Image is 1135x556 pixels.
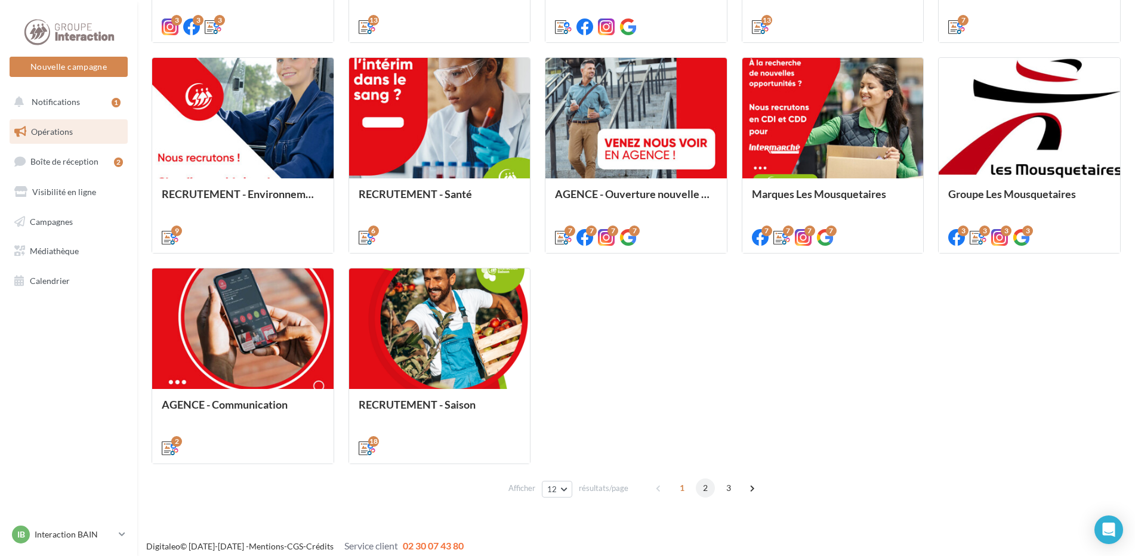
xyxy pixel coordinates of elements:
span: 1 [673,478,692,498]
div: 6 [368,226,379,236]
span: Notifications [32,97,80,107]
span: 3 [719,478,738,498]
a: Campagnes [7,209,130,234]
span: résultats/page [579,483,628,494]
div: 1 [112,98,121,107]
button: Nouvelle campagne [10,57,128,77]
div: 13 [761,15,772,26]
span: Campagnes [30,216,73,226]
div: Open Intercom Messenger [1094,515,1123,544]
div: AGENCE - Ouverture nouvelle agence [555,188,717,212]
div: 3 [193,15,203,26]
div: 3 [214,15,225,26]
div: 7 [804,226,815,236]
a: IB Interaction BAIN [10,523,128,546]
div: 18 [368,436,379,447]
div: 7 [629,226,640,236]
div: RECRUTEMENT - Saison [359,399,521,422]
span: 12 [547,484,557,494]
div: 7 [958,15,969,26]
a: Visibilité en ligne [7,180,130,205]
span: Calendrier [30,276,70,286]
span: 02 30 07 43 80 [403,540,464,551]
div: 9 [171,226,182,236]
div: 7 [761,226,772,236]
div: Marques Les Mousquetaires [752,188,914,212]
span: Afficher [508,483,535,494]
div: RECRUTEMENT - Santé [359,188,521,212]
p: Interaction BAIN [35,529,114,540]
div: 7 [783,226,794,236]
div: Groupe Les Mousquetaires [948,188,1111,212]
div: 7 [607,226,618,236]
span: Visibilité en ligne [32,187,96,197]
div: 2 [171,436,182,447]
span: 2 [696,478,715,498]
div: 3 [1022,226,1033,236]
span: © [DATE]-[DATE] - - - [146,541,464,551]
div: AGENCE - Communication [162,399,324,422]
div: 2 [114,157,123,167]
div: 7 [826,226,837,236]
a: Mentions [249,541,284,551]
span: Service client [344,540,398,551]
a: CGS [287,541,303,551]
button: 12 [542,481,572,498]
span: Médiathèque [30,246,79,256]
a: Opérations [7,119,130,144]
a: Boîte de réception2 [7,149,130,174]
div: 3 [958,226,969,236]
div: 7 [586,226,597,236]
div: 3 [171,15,182,26]
div: 3 [1001,226,1011,236]
span: IB [17,529,25,540]
button: Notifications 1 [7,89,125,115]
a: Crédits [306,541,334,551]
div: 7 [565,226,575,236]
div: 3 [979,226,990,236]
span: Boîte de réception [30,156,98,166]
div: RECRUTEMENT - Environnement [162,188,324,212]
a: Calendrier [7,268,130,294]
a: Digitaleo [146,541,180,551]
span: Opérations [31,126,73,137]
a: Médiathèque [7,239,130,264]
div: 13 [368,15,379,26]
